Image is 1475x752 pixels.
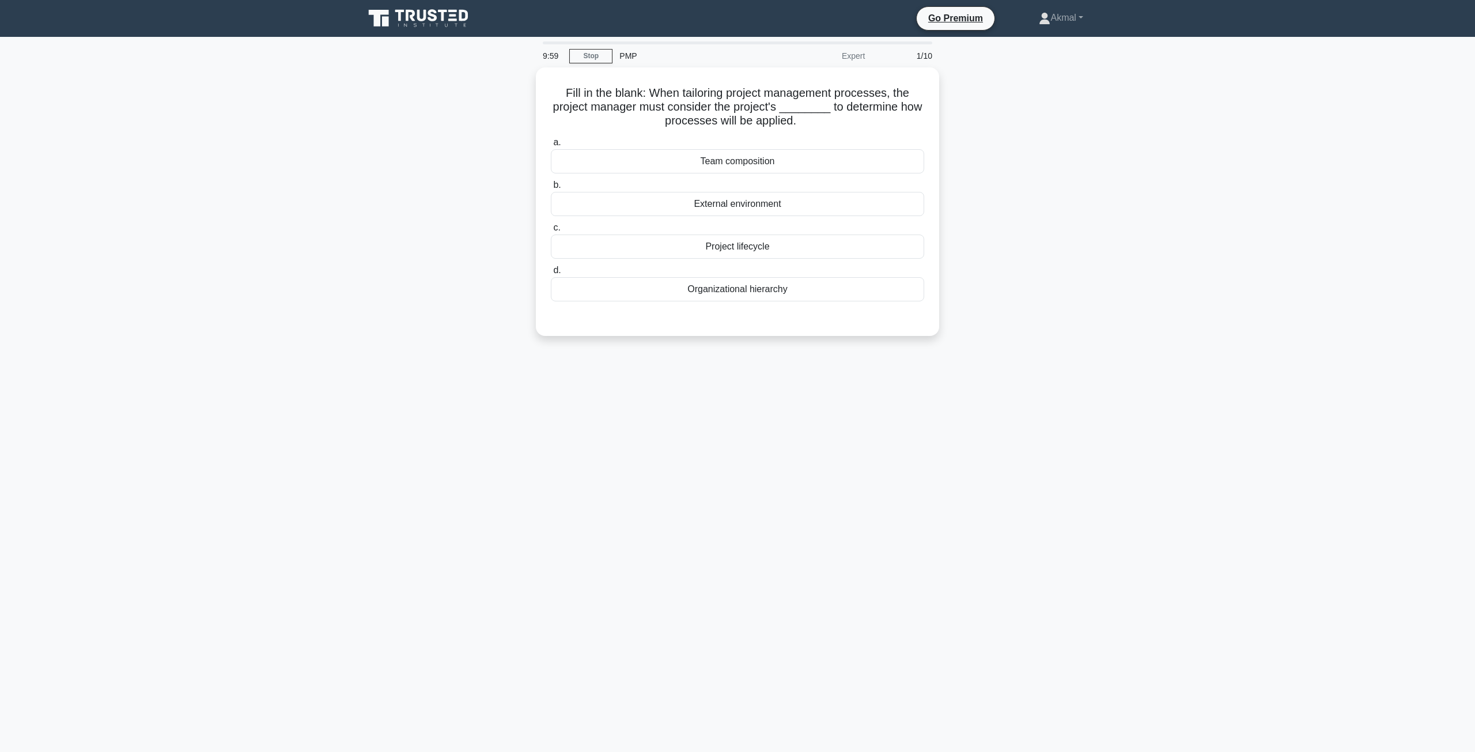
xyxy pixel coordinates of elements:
[551,149,924,173] div: Team composition
[569,49,612,63] a: Stop
[536,44,569,67] div: 9:59
[553,137,561,147] span: a.
[553,180,561,190] span: b.
[612,44,771,67] div: PMP
[553,222,560,232] span: c.
[553,265,561,275] span: d.
[551,192,924,216] div: External environment
[872,44,939,67] div: 1/10
[550,86,925,129] h5: Fill in the blank: When tailoring project management processes, the project manager must consider...
[921,11,990,25] a: Go Premium
[771,44,872,67] div: Expert
[551,277,924,301] div: Organizational hierarchy
[551,235,924,259] div: Project lifecycle
[1011,6,1111,29] a: Akmal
